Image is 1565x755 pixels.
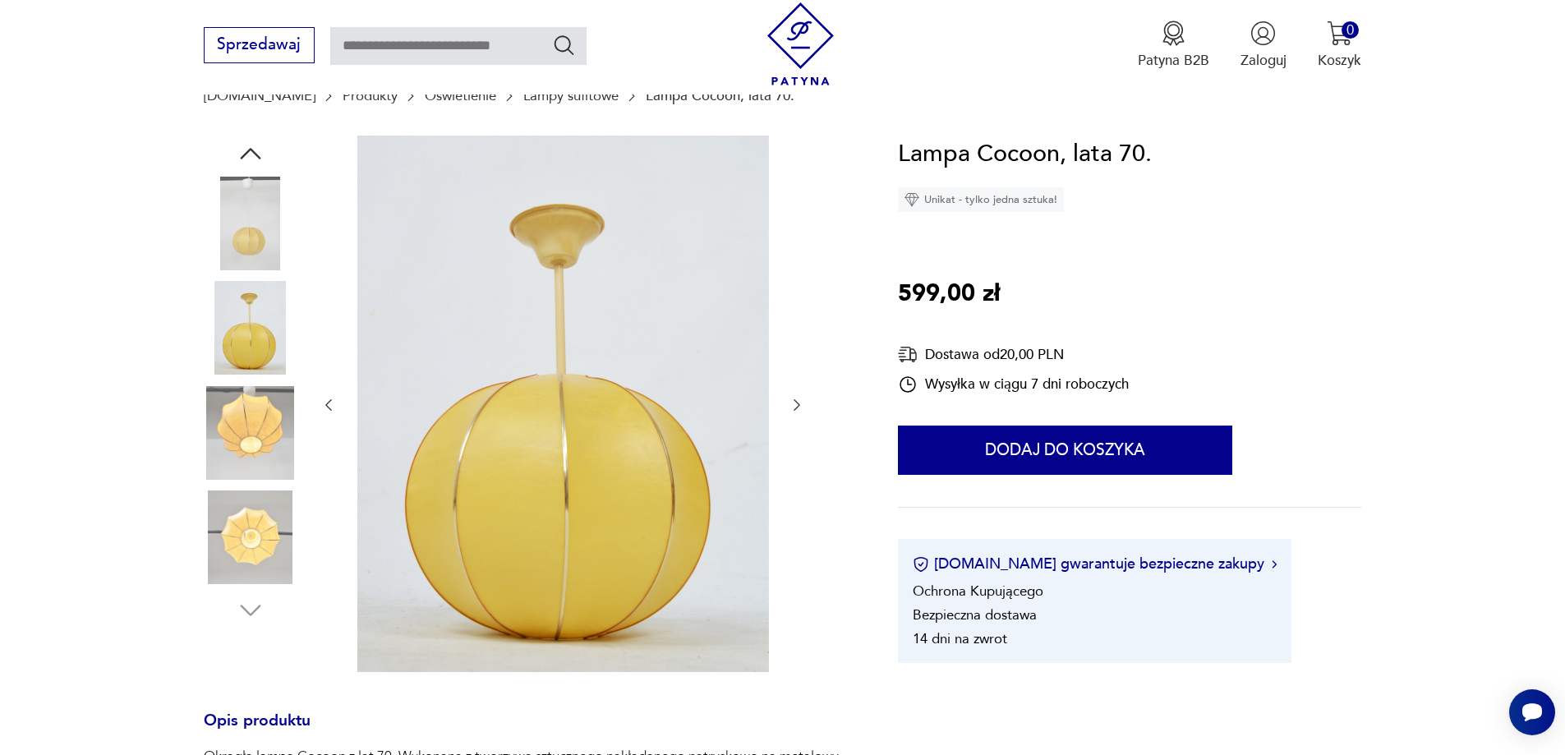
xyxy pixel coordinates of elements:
div: Unikat - tylko jedna sztuka! [898,187,1064,212]
button: Sprzedawaj [204,27,315,63]
div: Wysyłka w ciągu 7 dni roboczych [898,375,1129,394]
img: Ikona diamentu [904,192,919,207]
img: Zdjęcie produktu Lampa Cocoon, lata 70. [204,386,297,480]
p: Koszyk [1318,51,1361,70]
p: 599,00 zł [898,275,1000,313]
p: Zaloguj [1240,51,1287,70]
img: Ikonka użytkownika [1250,21,1276,46]
img: Ikona strzałki w prawo [1272,560,1277,569]
img: Ikona dostawy [898,344,918,365]
a: Lampy sufitowe [523,88,619,104]
a: Produkty [343,88,398,104]
li: Bezpieczna dostawa [913,605,1037,624]
a: [DOMAIN_NAME] [204,88,315,104]
img: Zdjęcie produktu Lampa Cocoon, lata 70. [204,281,297,375]
a: Ikona medaluPatyna B2B [1138,21,1209,70]
a: Sprzedawaj [204,39,315,53]
div: Dostawa od 20,00 PLN [898,344,1129,365]
img: Ikona koszyka [1327,21,1352,46]
img: Patyna - sklep z meblami i dekoracjami vintage [759,2,842,85]
button: Patyna B2B [1138,21,1209,70]
h1: Lampa Cocoon, lata 70. [898,136,1152,173]
div: 0 [1342,21,1359,39]
p: Patyna B2B [1138,51,1209,70]
img: Zdjęcie produktu Lampa Cocoon, lata 70. [204,177,297,270]
li: 14 dni na zwrot [913,629,1007,648]
h3: Opis produktu [204,715,851,748]
button: Dodaj do koszyka [898,426,1232,475]
img: Zdjęcie produktu Lampa Cocoon, lata 70. [204,490,297,584]
button: [DOMAIN_NAME] gwarantuje bezpieczne zakupy [913,554,1277,574]
iframe: Smartsupp widget button [1509,689,1555,735]
p: Lampa Cocoon, lata 70. [646,88,794,104]
a: Oświetlenie [425,88,496,104]
button: 0Koszyk [1318,21,1361,70]
button: Szukaj [552,33,576,57]
img: Ikona certyfikatu [913,556,929,573]
img: Zdjęcie produktu Lampa Cocoon, lata 70. [357,136,769,672]
li: Ochrona Kupującego [913,582,1043,601]
button: Zaloguj [1240,21,1287,70]
img: Ikona medalu [1161,21,1186,46]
